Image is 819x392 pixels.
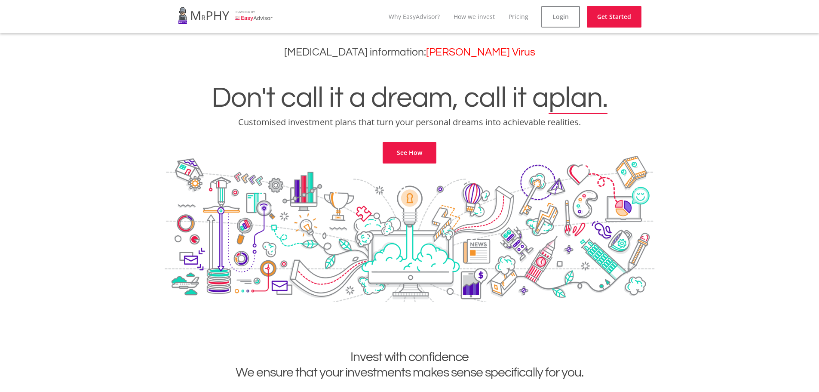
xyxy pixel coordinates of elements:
[171,349,648,380] h2: Invest with confidence We ensure that your investments makes sense specifically for you.
[454,12,495,21] a: How we invest
[426,47,535,58] a: [PERSON_NAME] Virus
[383,142,436,164] a: See How
[541,6,580,28] a: Login
[549,83,607,113] span: plan.
[587,6,641,28] a: Get Started
[6,46,813,59] h3: [MEDICAL_DATA] information:
[6,83,813,113] h1: Don't call it a dream, call it a
[389,12,440,21] a: Why EasyAdvisor?
[509,12,528,21] a: Pricing
[6,116,813,128] p: Customised investment plans that turn your personal dreams into achievable realities.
